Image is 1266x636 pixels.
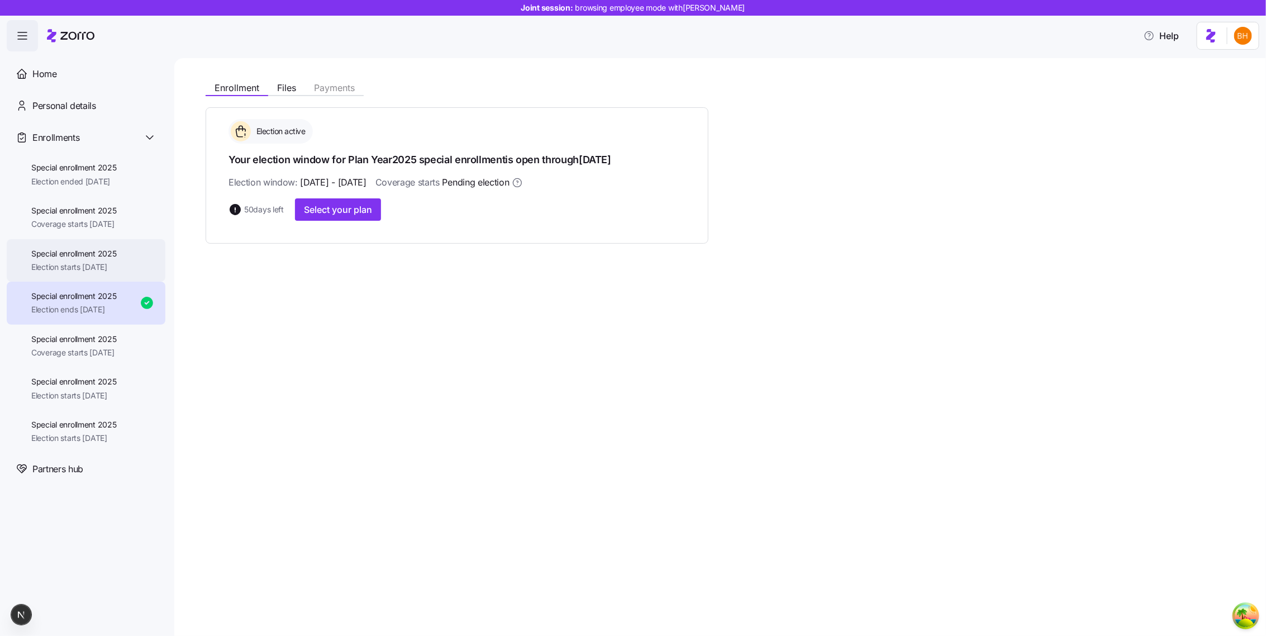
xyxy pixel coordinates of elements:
span: Coverage starts [DATE] [31,219,117,230]
span: Special enrollment 2025 [31,205,117,216]
span: Election starts [DATE] [31,390,117,401]
span: Enrollment [215,83,259,92]
span: Payments [314,83,355,92]
span: Enrollments [32,131,79,145]
button: Open Tanstack query devtools [1235,605,1257,627]
button: Help [1135,25,1188,47]
img: 4c75172146ef2474b9d2df7702cc87ce [1234,27,1252,45]
span: Help [1144,29,1179,42]
span: Coverage starts [DATE] [31,347,117,358]
span: Select your plan [304,203,372,216]
span: Election active [253,126,306,137]
span: Special enrollment 2025 [31,376,117,387]
span: Special enrollment 2025 [31,162,117,173]
span: Partners hub [32,462,83,476]
span: Election starts [DATE] [31,433,117,444]
span: browsing employee mode with [PERSON_NAME] [575,2,745,13]
span: 50 days left [244,204,284,215]
span: Election window: [229,175,367,189]
span: Election ends [DATE] [31,304,117,315]
h1: Your election window for Plan Year 2025 special enrollment is open through [DATE] [229,153,686,167]
span: Special enrollment 2025 [31,291,117,302]
span: Special enrollment 2025 [31,248,117,259]
span: Home [32,67,57,81]
span: Personal details [32,99,96,113]
span: Special enrollment 2025 [31,334,117,345]
span: [DATE] - [DATE] [301,175,367,189]
span: Pending election [442,175,510,189]
span: Election ended [DATE] [31,176,117,187]
span: Joint session: [521,2,745,13]
span: Election starts [DATE] [31,262,117,273]
span: Files [277,83,296,92]
button: Select your plan [295,198,381,221]
span: Coverage starts [375,175,523,189]
span: Special enrollment 2025 [31,419,117,430]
